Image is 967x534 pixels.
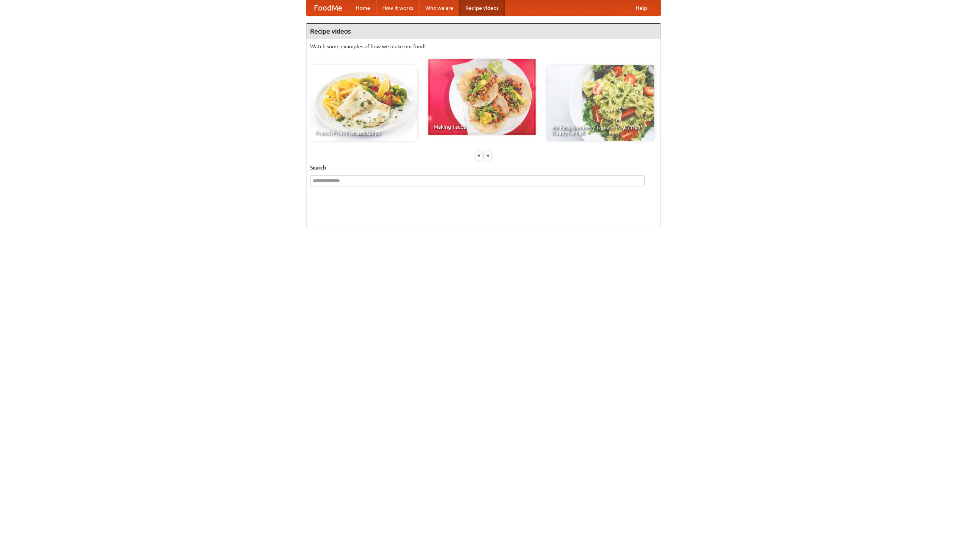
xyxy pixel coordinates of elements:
[428,59,536,135] a: Making Tacos
[552,125,649,135] span: An Easy, Summery Tomato Pasta That's Ready for Fall
[476,151,482,160] div: «
[547,65,654,141] a: An Easy, Summery Tomato Pasta That's Ready for Fall
[306,0,350,15] a: FoodMe
[630,0,653,15] a: Help
[376,0,419,15] a: How it works
[485,151,491,160] div: »
[419,0,459,15] a: Who we are
[315,130,412,135] span: French Fries Fish and Chips
[350,0,376,15] a: Home
[434,124,530,129] span: Making Tacos
[306,24,661,39] h4: Recipe videos
[459,0,505,15] a: Recipe videos
[310,65,417,141] a: French Fries Fish and Chips
[310,164,657,171] h5: Search
[310,43,657,50] p: Watch some examples of how we make our food!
